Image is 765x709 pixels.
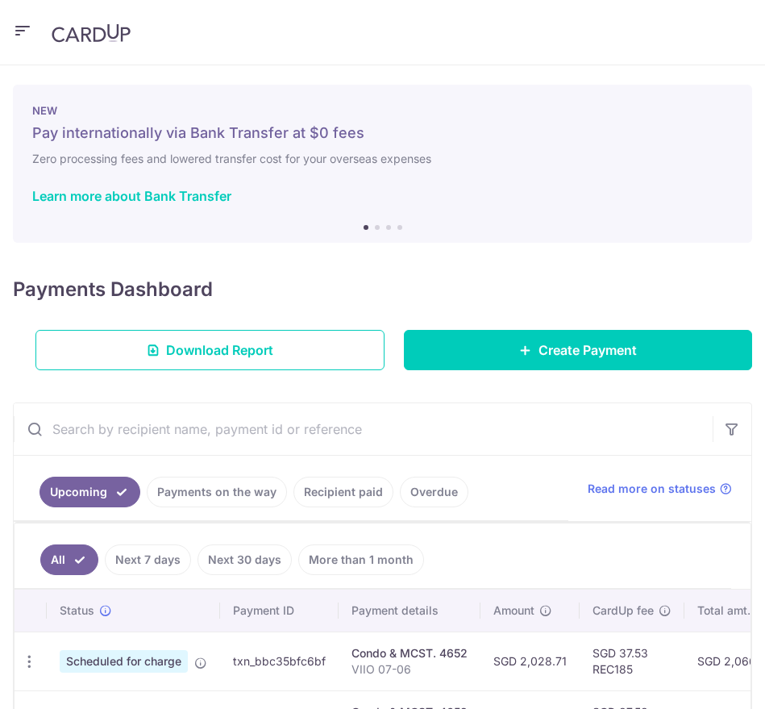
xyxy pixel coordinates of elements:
[52,23,131,43] img: CardUp
[493,603,534,619] span: Amount
[147,477,287,507] a: Payments on the way
[32,188,231,204] a: Learn more about Bank Transfer
[14,403,713,455] input: Search by recipient name, payment id or reference
[105,544,191,575] a: Next 7 days
[404,330,753,370] a: Create Payment
[35,330,385,370] a: Download Report
[32,123,733,143] h5: Pay internationally via Bank Transfer at $0 fees
[293,477,393,507] a: Recipient paid
[60,603,94,619] span: Status
[480,632,580,690] td: SGD 2,028.71
[400,477,468,507] a: Overdue
[40,544,98,575] a: All
[588,481,732,497] a: Read more on statuses
[60,650,188,673] span: Scheduled for charge
[592,603,654,619] span: CardUp fee
[339,590,480,632] th: Payment details
[13,275,213,304] h4: Payments Dashboard
[697,603,750,619] span: Total amt.
[580,632,684,690] td: SGD 37.53 REC185
[538,340,637,360] span: Create Payment
[351,661,468,678] p: VIIO 07-06
[32,149,733,169] h6: Zero processing fees and lowered transfer cost for your overseas expenses
[220,590,339,632] th: Payment ID
[39,477,140,507] a: Upcoming
[197,544,292,575] a: Next 30 days
[298,544,424,575] a: More than 1 month
[220,632,339,690] td: txn_bbc35bfc6bf
[166,340,273,360] span: Download Report
[351,645,468,661] div: Condo & MCST. 4652
[32,104,733,117] p: NEW
[588,481,716,497] span: Read more on statuses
